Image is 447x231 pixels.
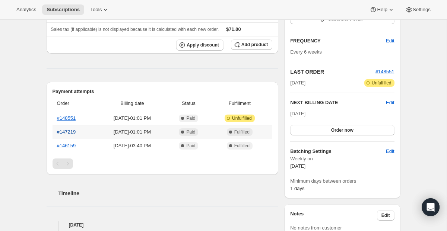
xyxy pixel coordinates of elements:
span: Settings [413,7,431,13]
div: Open Intercom Messenger [422,198,440,216]
a: #147219 [57,129,76,135]
span: [DATE] [290,79,305,87]
span: [DATE] · 03:40 PM [98,142,166,150]
h4: [DATE] [47,221,279,229]
a: #148551 [375,69,394,74]
span: [DATE] · 01:01 PM [98,128,166,136]
span: $71.00 [226,26,241,32]
span: Paid [186,143,195,149]
h2: Timeline [58,190,279,197]
span: Order now [331,127,354,133]
span: Subscriptions [47,7,80,13]
span: Help [377,7,387,13]
span: Status [170,100,207,107]
button: Tools [86,4,114,15]
h6: Batching Settings [290,148,386,155]
button: Help [365,4,399,15]
span: 1 days [290,186,304,191]
button: Analytics [12,4,41,15]
span: Analytics [16,7,36,13]
h2: FREQUENCY [290,37,386,45]
button: Edit [386,99,394,106]
span: [DATE] · 01:01 PM [98,115,166,122]
span: [DATE] [290,111,305,116]
span: Fulfilled [234,143,250,149]
span: Fulfillment [211,100,268,107]
span: Every 6 weeks [290,49,322,55]
span: Edit [386,148,394,155]
a: #148551 [57,115,76,121]
span: Weekly on [290,155,394,163]
span: Paid [186,129,195,135]
span: Tools [90,7,102,13]
button: Edit [377,210,394,221]
a: #146159 [57,143,76,148]
h2: Payment attempts [53,88,273,95]
button: Add product [231,39,272,50]
button: Settings [401,4,435,15]
span: No notes from customer [290,225,342,231]
h2: LAST ORDER [290,68,375,76]
span: Edit [386,37,394,45]
h3: Notes [290,210,377,221]
span: Fulfilled [234,129,250,135]
span: Billing date [98,100,166,107]
button: Edit [381,145,399,157]
button: Subscriptions [42,4,84,15]
span: Paid [186,115,195,121]
span: Sales tax (if applicable) is not displayed because it is calculated with each new order. [51,27,219,32]
th: Order [53,95,96,112]
nav: Pagination [53,158,273,169]
button: #148551 [375,68,394,76]
h2: NEXT BILLING DATE [290,99,386,106]
span: Unfulfilled [372,80,391,86]
span: Add product [241,42,268,48]
span: Unfulfilled [232,115,252,121]
span: Apply discount [187,42,219,48]
span: [DATE] [290,163,305,169]
span: Minimum days between orders [290,177,394,185]
button: Order now [290,125,394,135]
button: Edit [381,35,399,47]
button: Apply discount [176,39,223,51]
span: Edit [381,212,390,218]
